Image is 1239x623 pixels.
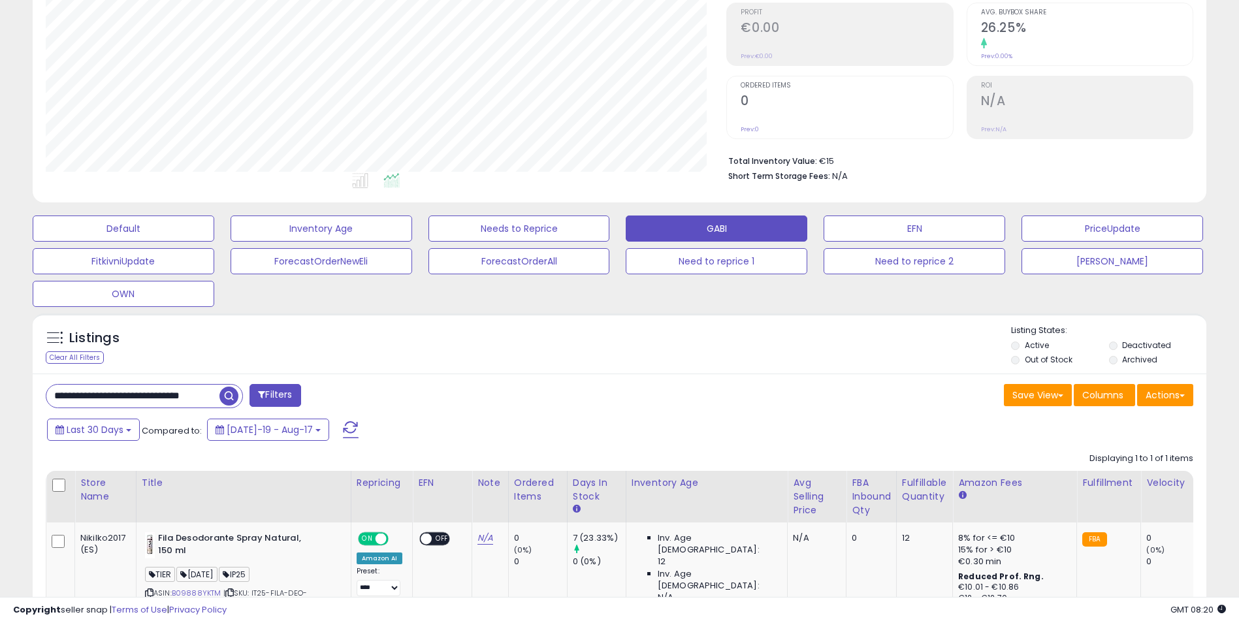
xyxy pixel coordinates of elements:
span: Profit [741,9,952,16]
div: Fulfillment [1082,476,1135,490]
div: FBA inbound Qty [852,476,891,517]
span: TIER [145,567,176,582]
label: Deactivated [1122,340,1171,351]
button: [PERSON_NAME] [1022,248,1203,274]
div: Nikilko2017 (ES) [80,532,126,556]
div: Amazon AI [357,552,402,564]
span: OFF [432,534,453,545]
a: Privacy Policy [169,603,227,616]
button: Default [33,216,214,242]
h5: Listings [69,329,120,347]
div: Velocity [1146,476,1194,490]
b: Short Term Storage Fees: [728,170,830,182]
span: Columns [1082,389,1123,402]
strong: Copyright [13,603,61,616]
div: Note [477,476,503,490]
span: ON [359,534,376,545]
div: 0 [514,556,567,567]
small: FBA [1082,532,1106,547]
div: 7 (23.33%) [573,532,626,544]
label: Archived [1122,354,1157,365]
div: 0 [1146,556,1199,567]
button: ForecastOrderAll [428,248,610,274]
button: GABI [626,216,807,242]
small: (0%) [1146,545,1165,555]
span: Inv. Age [DEMOGRAPHIC_DATA]: [658,532,777,556]
div: N/A [793,532,836,544]
div: EFN [418,476,466,490]
h2: €0.00 [741,20,952,38]
button: FitkivniUpdate [33,248,214,274]
small: Prev: 0 [741,125,759,133]
button: Need to reprice 1 [626,248,807,274]
button: OWN [33,281,214,307]
div: 15% for > €10 [958,544,1067,556]
button: Save View [1004,384,1072,406]
div: 0 [852,532,886,544]
span: Last 30 Days [67,423,123,436]
button: ForecastOrderNewEli [231,248,412,274]
div: 0 [1146,532,1199,544]
div: Clear All Filters [46,351,104,364]
button: Actions [1137,384,1193,406]
div: Preset: [357,567,402,596]
span: [DATE] [176,567,217,582]
h2: 0 [741,93,952,111]
b: Fila Desodorante Spray Natural, 150 ml [158,532,317,560]
h2: 26.25% [981,20,1193,38]
label: Active [1025,340,1049,351]
span: Inv. Age [DEMOGRAPHIC_DATA]: [658,568,777,592]
span: [DATE]-19 - Aug-17 [227,423,313,436]
div: Inventory Age [632,476,782,490]
div: 12 [902,532,942,544]
div: Displaying 1 to 1 of 1 items [1089,453,1193,465]
div: 0 (0%) [573,556,626,567]
span: ROI [981,82,1193,89]
a: Terms of Use [112,603,167,616]
h2: N/A [981,93,1193,111]
span: N/A [832,170,848,182]
button: Need to reprice 2 [824,248,1005,274]
small: Prev: 0.00% [981,52,1012,60]
button: PriceUpdate [1022,216,1203,242]
div: Title [142,476,346,490]
button: EFN [824,216,1005,242]
div: Amazon Fees [958,476,1071,490]
span: Avg. Buybox Share [981,9,1193,16]
b: Reduced Prof. Rng. [958,571,1044,582]
span: IP25 [219,567,249,582]
div: Fulfillable Quantity [902,476,947,503]
b: Total Inventory Value: [728,155,817,167]
button: Columns [1074,384,1135,406]
span: Compared to: [142,424,202,437]
div: Days In Stock [573,476,620,503]
a: N/A [477,532,493,545]
label: Out of Stock [1025,354,1072,365]
img: 21Qz9g1BM1S._SL40_.jpg [145,532,155,558]
span: 2025-09-17 08:20 GMT [1170,603,1226,616]
div: Repricing [357,476,407,490]
div: seller snap | | [13,604,227,616]
button: Filters [249,384,300,407]
div: Avg Selling Price [793,476,841,517]
li: €15 [728,152,1183,168]
span: Ordered Items [741,82,952,89]
button: Inventory Age [231,216,412,242]
small: Prev: N/A [981,125,1006,133]
p: Listing States: [1011,325,1206,337]
small: Prev: €0.00 [741,52,773,60]
div: Ordered Items [514,476,562,503]
span: 12 [658,556,666,567]
small: Amazon Fees. [958,490,966,502]
span: OFF [386,534,407,545]
button: Last 30 Days [47,419,140,441]
button: [DATE]-19 - Aug-17 [207,419,329,441]
button: Needs to Reprice [428,216,610,242]
div: 8% for <= €10 [958,532,1067,544]
small: (0%) [514,545,532,555]
div: 0 [514,532,567,544]
small: Days In Stock. [573,503,581,515]
div: €10.01 - €10.86 [958,582,1067,593]
div: €0.30 min [958,556,1067,567]
div: Store Name [80,476,131,503]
